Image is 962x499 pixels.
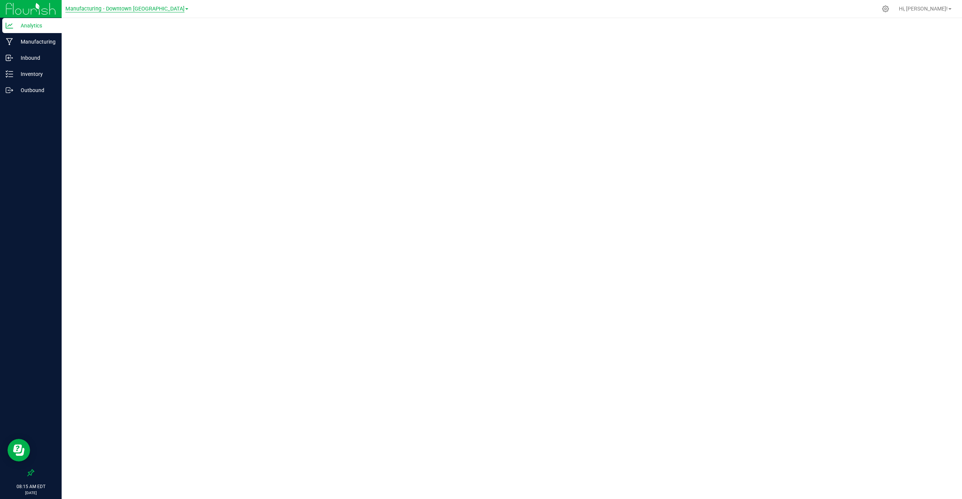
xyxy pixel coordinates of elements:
[27,469,35,476] label: Pin the sidebar to full width on large screens
[3,483,58,490] p: 08:15 AM EDT
[6,38,13,45] inline-svg: Manufacturing
[13,53,58,62] p: Inbound
[6,86,13,94] inline-svg: Outbound
[3,490,58,496] p: [DATE]
[899,6,948,12] span: Hi, [PERSON_NAME]!
[13,86,58,95] p: Outbound
[6,70,13,78] inline-svg: Inventory
[6,54,13,62] inline-svg: Inbound
[6,22,13,29] inline-svg: Analytics
[13,21,58,30] p: Analytics
[8,439,30,461] iframe: Resource center
[65,6,185,12] span: Manufacturing - Downtown [GEOGRAPHIC_DATA]
[13,37,58,46] p: Manufacturing
[13,70,58,79] p: Inventory
[881,5,890,12] div: Manage settings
